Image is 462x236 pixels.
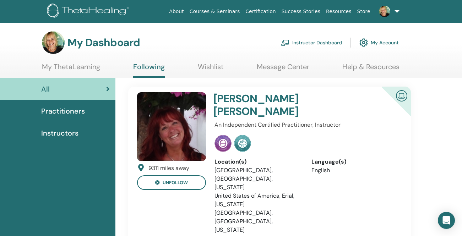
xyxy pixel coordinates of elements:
[42,62,100,76] a: My ThetaLearning
[214,166,301,192] li: [GEOGRAPHIC_DATA], [GEOGRAPHIC_DATA], [US_STATE]
[359,35,399,50] a: My Account
[166,5,186,18] a: About
[137,92,206,161] img: default.jpg
[311,166,398,175] li: English
[187,5,243,18] a: Courses & Seminars
[257,62,309,76] a: Message Center
[214,158,301,166] div: Location(s)
[359,37,368,49] img: cog.svg
[213,92,366,118] h4: [PERSON_NAME] [PERSON_NAME]
[281,35,342,50] a: Instructor Dashboard
[214,192,301,209] li: United States of America, Erial, [US_STATE]
[342,62,400,76] a: Help & Resources
[41,106,85,116] span: Practitioners
[41,84,50,94] span: All
[133,62,165,78] a: Following
[281,39,289,46] img: chalkboard-teacher.svg
[214,209,301,234] li: [GEOGRAPHIC_DATA], [GEOGRAPHIC_DATA], [US_STATE]
[198,62,224,76] a: Wishlist
[137,175,206,190] button: unfollow
[323,5,354,18] a: Resources
[370,87,411,127] div: Certified Online Instructor
[311,158,398,166] div: Language(s)
[214,121,398,129] p: An Independent Certified Practitioner, Instructor
[279,5,323,18] a: Success Stories
[379,6,390,17] img: default.jpg
[41,128,78,138] span: Instructors
[438,212,455,229] div: Open Intercom Messenger
[393,87,410,103] img: Certified Online Instructor
[47,4,132,20] img: logo.png
[67,36,140,49] h3: My Dashboard
[42,31,65,54] img: default.jpg
[148,164,189,172] div: 9311 miles away
[354,5,373,18] a: Store
[243,5,278,18] a: Certification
